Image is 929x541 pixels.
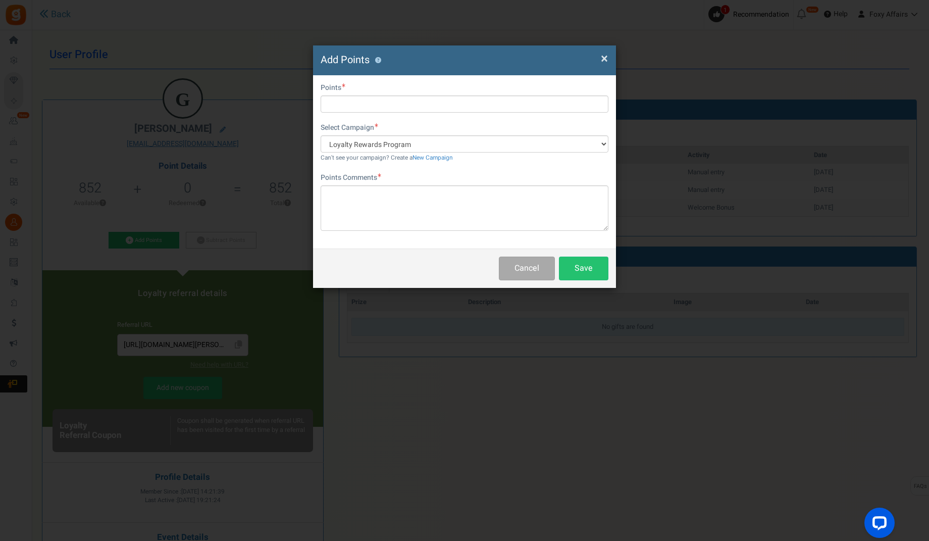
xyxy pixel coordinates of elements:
[321,154,453,162] small: Can't see your campaign? Create a
[321,123,378,133] label: Select Campaign
[499,257,555,280] button: Cancel
[321,173,381,183] label: Points Comments
[412,154,453,162] a: New Campaign
[601,49,608,68] span: ×
[375,57,381,64] button: ?
[559,257,608,280] button: Save
[321,83,345,93] label: Points
[321,53,370,67] span: Add Points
